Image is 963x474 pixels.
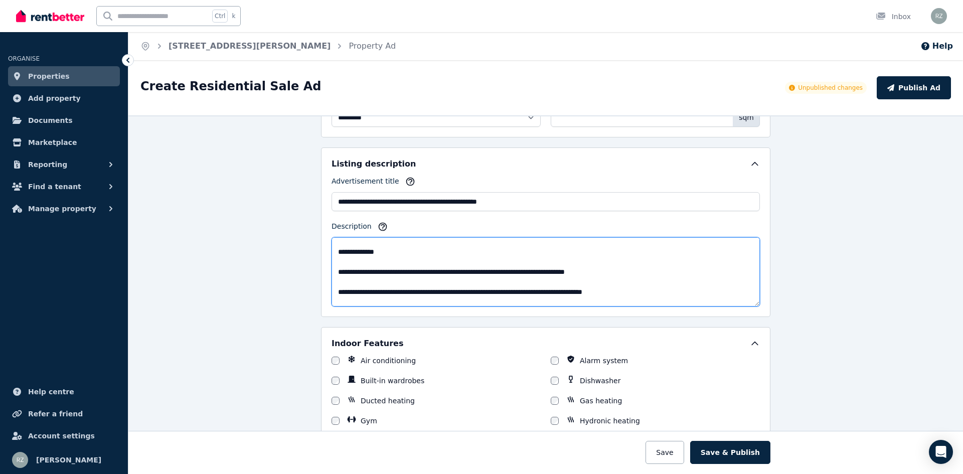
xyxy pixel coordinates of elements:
a: Properties [8,66,120,86]
span: Unpublished changes [798,84,863,92]
label: Built-in wardrobes [361,376,424,386]
button: Save & Publish [690,441,770,464]
span: Marketplace [28,136,77,148]
label: Dishwasher [580,376,620,386]
h1: Create Residential Sale Ad [140,78,321,94]
span: [PERSON_NAME] [36,454,101,466]
button: Reporting [8,154,120,175]
button: Save [646,441,684,464]
nav: Breadcrumb [128,32,408,60]
span: Properties [28,70,70,82]
h5: Listing description [332,158,416,170]
span: ORGANISE [8,55,40,62]
button: Manage property [8,199,120,219]
a: Refer a friend [8,404,120,424]
a: Add property [8,88,120,108]
label: Gym [361,416,377,426]
a: Marketplace [8,132,120,152]
div: Inbox [876,12,911,22]
span: k [232,12,235,20]
a: Documents [8,110,120,130]
span: Find a tenant [28,181,81,193]
label: Gas heating [580,396,622,406]
button: Find a tenant [8,177,120,197]
img: Richard Zeng [931,8,947,24]
h5: Indoor Features [332,338,403,350]
a: [STREET_ADDRESS][PERSON_NAME] [169,41,331,51]
span: Reporting [28,159,67,171]
label: Ducted heating [361,396,415,406]
span: Ctrl [212,10,228,23]
span: Refer a friend [28,408,83,420]
a: Help centre [8,382,120,402]
span: Help centre [28,386,74,398]
div: Open Intercom Messenger [929,440,953,464]
span: Manage property [28,203,96,215]
label: Description [332,221,372,235]
span: Account settings [28,430,95,442]
label: Air conditioning [361,356,416,366]
button: Help [920,40,953,52]
label: Hydronic heating [580,416,640,426]
label: Alarm system [580,356,628,366]
button: Publish Ad [877,76,951,99]
span: Documents [28,114,73,126]
label: Advertisement title [332,176,399,190]
img: RentBetter [16,9,84,24]
a: Property Ad [349,41,396,51]
a: Account settings [8,426,120,446]
span: Add property [28,92,81,104]
img: Richard Zeng [12,452,28,468]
